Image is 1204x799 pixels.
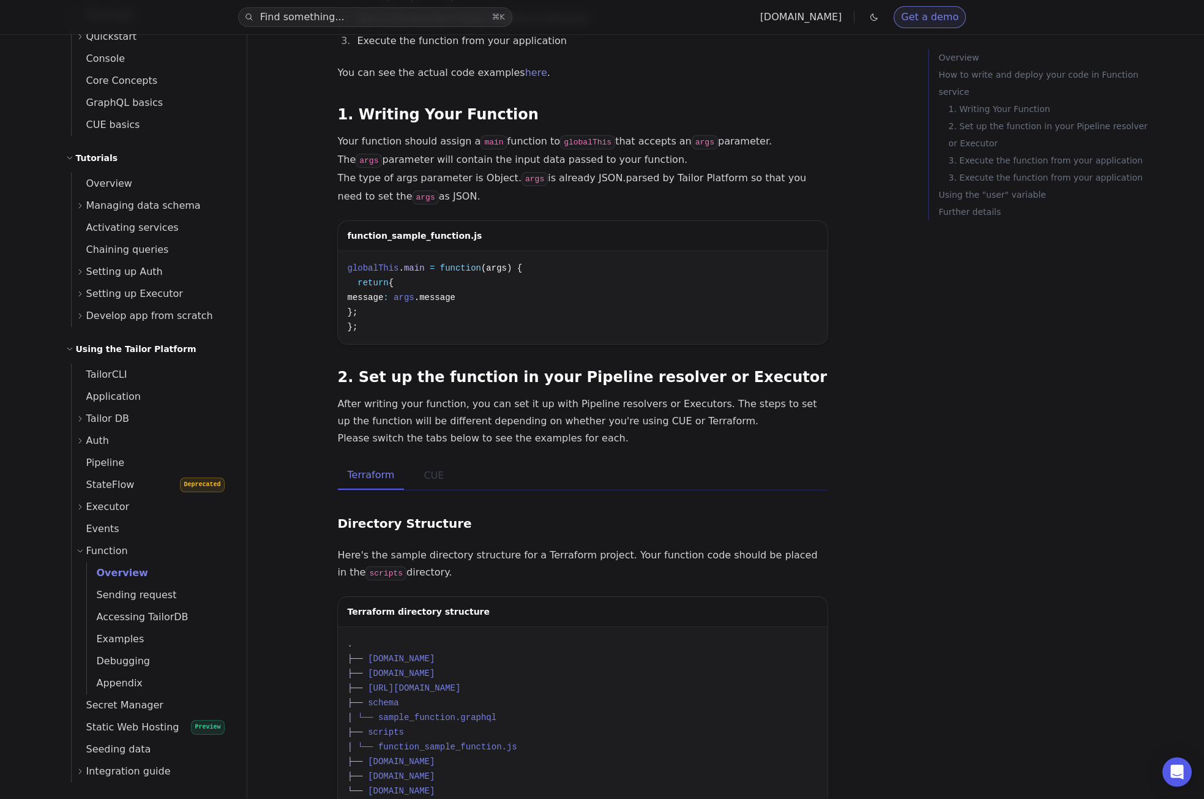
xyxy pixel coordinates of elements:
span: schema [368,698,398,708]
span: └── [357,713,373,722]
a: [DOMAIN_NAME] [760,11,842,23]
span: }; [348,322,358,332]
span: Sending request [87,589,177,601]
code: args [522,172,548,186]
span: GraphQL basics [72,97,163,108]
a: Chaining queries [72,239,232,261]
span: scripts [368,727,404,737]
a: Overview [87,562,232,584]
a: Core Concepts [72,70,232,92]
span: [DOMAIN_NAME] [368,654,435,664]
a: 2. Set up the function in your Pipeline resolver or Executor [949,118,1148,152]
span: return [357,278,388,288]
span: Quickstart [86,28,137,45]
a: Console [72,48,232,70]
span: function_sample_function.js [378,742,517,752]
span: { [389,278,394,288]
span: globalThis [348,263,399,273]
span: └── [348,786,363,796]
span: . [348,639,353,649]
code: args [692,135,718,149]
h2: Using the Tailor Platform [76,342,196,356]
kbd: ⌘ [492,12,499,21]
a: CUE basics [72,114,232,136]
span: Develop app from scratch [86,307,213,324]
span: ├── [348,771,363,781]
span: Accessing TailorDB [87,611,189,623]
span: Overview [87,567,148,579]
span: Preview [191,720,224,735]
span: CUE basics [72,119,140,130]
span: Executor [86,498,130,516]
span: Setting up Executor [86,285,183,302]
a: Get a demo [894,6,966,28]
span: Pipeline [72,457,125,468]
a: Pipeline [72,452,232,474]
h3: Terraform directory structure [348,597,490,619]
p: Overview [939,49,1148,66]
span: StateFlow [72,479,135,490]
a: Further details [939,203,1148,220]
a: Activating services [72,217,232,239]
p: You can see the actual code examples . [338,64,828,81]
span: Core Concepts [72,75,158,86]
code: main [480,135,507,149]
span: │ [348,742,353,752]
span: = [430,263,435,273]
span: }; [348,307,358,317]
span: . [399,263,404,273]
a: StateFlowDeprecated [72,474,232,496]
span: [DOMAIN_NAME] [368,757,435,767]
span: Activating services [72,222,179,233]
h2: Tutorials [76,151,118,165]
a: Accessing TailorDB [87,606,232,628]
span: Function [86,542,128,560]
span: ├── [348,698,363,708]
a: How to write and deploy your code in Function service [939,66,1148,100]
span: Overview [72,178,132,189]
span: Debugging [87,655,151,667]
a: 2. Set up the function in your Pipeline resolver or Executor [338,369,828,386]
span: main [404,263,425,273]
button: CUE [414,462,454,490]
span: ├── [348,654,363,664]
span: Integration guide [86,763,171,780]
h4: Directory Structure [338,515,828,532]
a: Seeding data [72,738,232,760]
p: Your function should assign a function to that accepts an parameter. The parameter will contain t... [338,133,828,206]
a: 3. Execute the function from your application [949,152,1148,169]
span: [URL][DOMAIN_NAME] [368,683,460,693]
span: Application [72,391,141,402]
span: message [348,293,384,302]
code: globalThis [560,135,615,149]
span: Auth [86,432,110,449]
span: Seeding data [72,743,151,755]
a: 1. Writing Your Function [949,100,1148,118]
p: After writing your function, you can set it up with Pipeline resolvers or Executors. The steps to... [338,396,828,447]
button: Toggle dark mode [867,10,881,24]
span: Deprecated [180,478,224,492]
a: 3. Execute the function from your application [949,169,1148,186]
a: Application [72,386,232,408]
span: Managing data schema [86,197,201,214]
a: Events [72,518,232,540]
div: Open Intercom Messenger [1162,757,1192,787]
span: TailorCLI [72,369,127,380]
span: [DOMAIN_NAME] [368,669,435,678]
a: Using the "user" variable [939,186,1148,203]
span: └── [357,742,373,752]
span: Examples [87,633,144,645]
a: Examples [87,628,232,650]
h3: function_sample_function.js [348,221,482,243]
span: (args) { [481,263,522,273]
span: Console [72,53,125,64]
span: Tailor DB [86,410,130,427]
span: sample_function.graphql [378,713,496,722]
a: Debugging [87,650,232,672]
